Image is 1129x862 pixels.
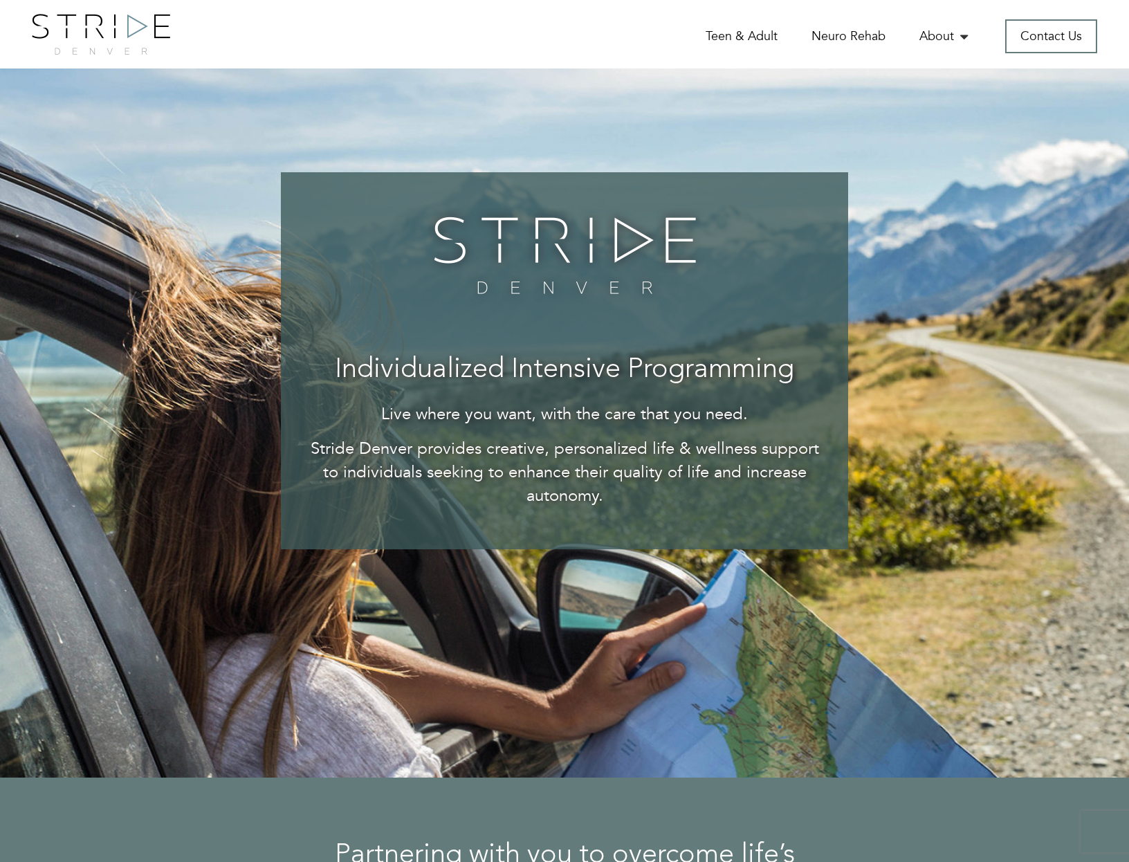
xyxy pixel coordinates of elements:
[32,14,170,55] img: logo.png
[1005,19,1097,53] a: Contact Us
[811,28,885,45] a: Neuro Rehab
[309,403,820,426] p: Live where you want, with the care that you need.
[309,355,820,385] h3: Individualized Intensive Programming
[425,207,705,304] img: banner-logo.png
[309,437,820,508] p: Stride Denver provides creative, personalized life & wellness support to individuals seeking to e...
[919,28,971,45] a: About
[706,28,778,45] a: Teen & Adult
